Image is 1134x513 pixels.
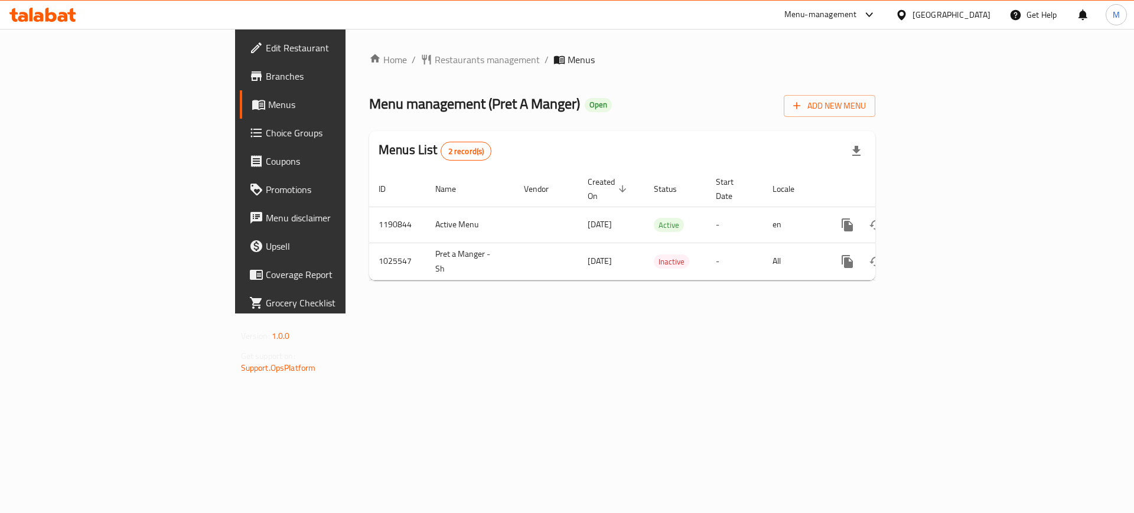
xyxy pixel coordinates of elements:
[241,360,316,375] a: Support.OpsPlatform
[266,211,415,225] span: Menu disclaimer
[524,182,564,196] span: Vendor
[426,243,514,280] td: Pret a Manger - Sh
[824,171,956,207] th: Actions
[240,232,425,260] a: Upsell
[421,53,540,67] a: Restaurants management
[266,267,415,282] span: Coverage Report
[379,141,491,161] h2: Menus List
[241,348,295,364] span: Get support on:
[240,260,425,289] a: Coverage Report
[833,247,862,276] button: more
[240,289,425,317] a: Grocery Checklist
[784,8,857,22] div: Menu-management
[240,90,425,119] a: Menus
[435,53,540,67] span: Restaurants management
[369,171,956,280] table: enhanced table
[240,204,425,232] a: Menu disclaimer
[266,182,415,197] span: Promotions
[545,53,549,67] li: /
[654,218,684,232] span: Active
[435,182,471,196] span: Name
[588,175,630,203] span: Created On
[706,243,763,280] td: -
[763,207,824,243] td: en
[369,90,580,117] span: Menu management ( Pret A Manger )
[568,53,595,67] span: Menus
[773,182,810,196] span: Locale
[842,137,871,165] div: Export file
[441,142,492,161] div: Total records count
[266,296,415,310] span: Grocery Checklist
[1113,8,1120,21] span: M
[833,211,862,239] button: more
[654,255,689,269] span: Inactive
[240,147,425,175] a: Coupons
[585,98,612,112] div: Open
[716,175,749,203] span: Start Date
[266,239,415,253] span: Upsell
[266,154,415,168] span: Coupons
[240,175,425,204] a: Promotions
[240,119,425,147] a: Choice Groups
[369,53,875,67] nav: breadcrumb
[426,207,514,243] td: Active Menu
[241,328,270,344] span: Version:
[379,182,401,196] span: ID
[706,207,763,243] td: -
[266,126,415,140] span: Choice Groups
[588,217,612,232] span: [DATE]
[272,328,290,344] span: 1.0.0
[266,41,415,55] span: Edit Restaurant
[862,211,890,239] button: Change Status
[441,146,491,157] span: 2 record(s)
[793,99,866,113] span: Add New Menu
[763,243,824,280] td: All
[588,253,612,269] span: [DATE]
[913,8,990,21] div: [GEOGRAPHIC_DATA]
[240,34,425,62] a: Edit Restaurant
[654,182,692,196] span: Status
[585,100,612,110] span: Open
[240,62,425,90] a: Branches
[266,69,415,83] span: Branches
[862,247,890,276] button: Change Status
[654,218,684,232] div: Active
[268,97,415,112] span: Menus
[784,95,875,117] button: Add New Menu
